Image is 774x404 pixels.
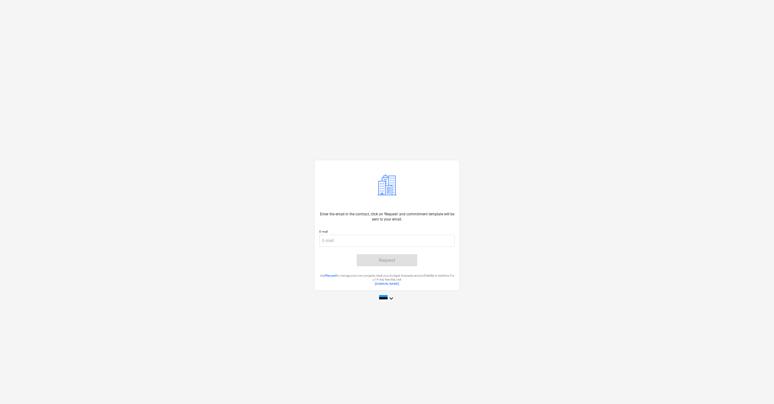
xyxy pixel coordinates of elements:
[319,230,455,235] p: E-mail
[319,274,455,282] p: Use to manage your own projects, track your budget, forecasts and profitability in real time. For...
[319,212,455,222] p: Enter the email in the contract, click on 'Request' and commitment template will be sent to your ...
[388,295,395,302] i: keyboard_arrow_down
[325,274,336,277] a: Planyard
[319,235,455,247] input: E-mail
[375,282,399,285] a: [DOMAIN_NAME]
